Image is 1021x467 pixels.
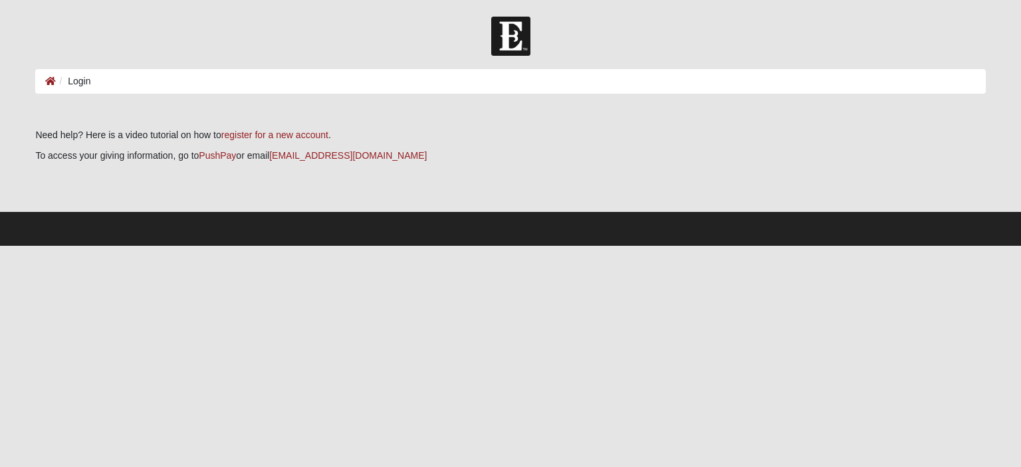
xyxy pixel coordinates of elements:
[56,74,90,88] li: Login
[35,128,985,142] p: Need help? Here is a video tutorial on how to .
[221,130,328,140] a: register for a new account
[269,150,427,161] a: [EMAIL_ADDRESS][DOMAIN_NAME]
[491,17,530,56] img: Church of Eleven22 Logo
[199,150,236,161] a: PushPay
[35,149,985,163] p: To access your giving information, go to or email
